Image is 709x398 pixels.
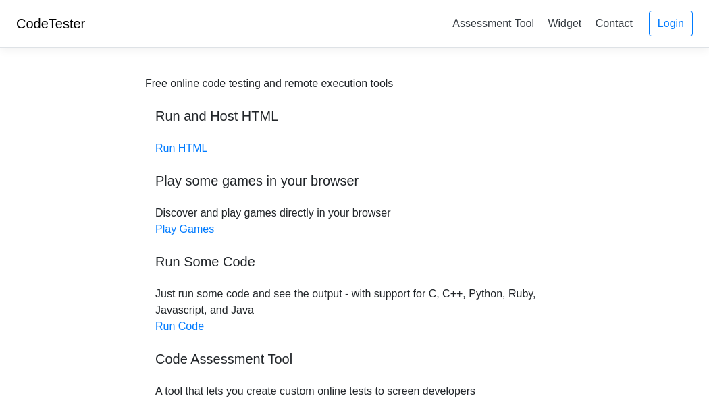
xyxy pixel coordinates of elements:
a: Contact [590,12,638,34]
h5: Run Some Code [155,254,554,270]
h5: Run and Host HTML [155,108,554,124]
h5: Play some games in your browser [155,173,554,189]
a: Run HTML [155,142,207,154]
h5: Code Assessment Tool [155,351,554,367]
a: Play Games [155,223,214,235]
a: Run Code [155,320,204,332]
a: Widget [542,12,587,34]
a: Login [649,11,693,36]
a: Assessment Tool [447,12,540,34]
div: Free online code testing and remote execution tools [145,76,393,92]
a: CodeTester [16,16,85,31]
